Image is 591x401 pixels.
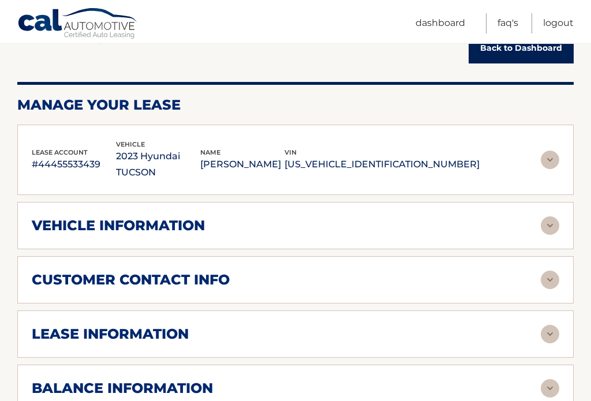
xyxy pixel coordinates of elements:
[285,156,480,173] p: [US_VEHICLE_IDENTIFICATION_NUMBER]
[32,380,213,397] h2: balance information
[17,8,139,41] a: Cal Automotive
[416,13,465,33] a: Dashboard
[32,148,88,156] span: lease account
[541,216,559,235] img: accordion-rest.svg
[32,271,230,288] h2: customer contact info
[32,156,116,173] p: #44455533439
[32,325,189,343] h2: lease information
[285,148,297,156] span: vin
[543,13,574,33] a: Logout
[116,148,200,181] p: 2023 Hyundai TUCSON
[541,325,559,343] img: accordion-rest.svg
[541,271,559,289] img: accordion-rest.svg
[541,151,559,169] img: accordion-rest.svg
[116,140,145,148] span: vehicle
[200,156,285,173] p: [PERSON_NAME]
[17,96,574,114] h2: Manage Your Lease
[469,33,574,63] a: Back to Dashboard
[541,379,559,398] img: accordion-rest.svg
[32,217,205,234] h2: vehicle information
[498,13,518,33] a: FAQ's
[200,148,220,156] span: name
